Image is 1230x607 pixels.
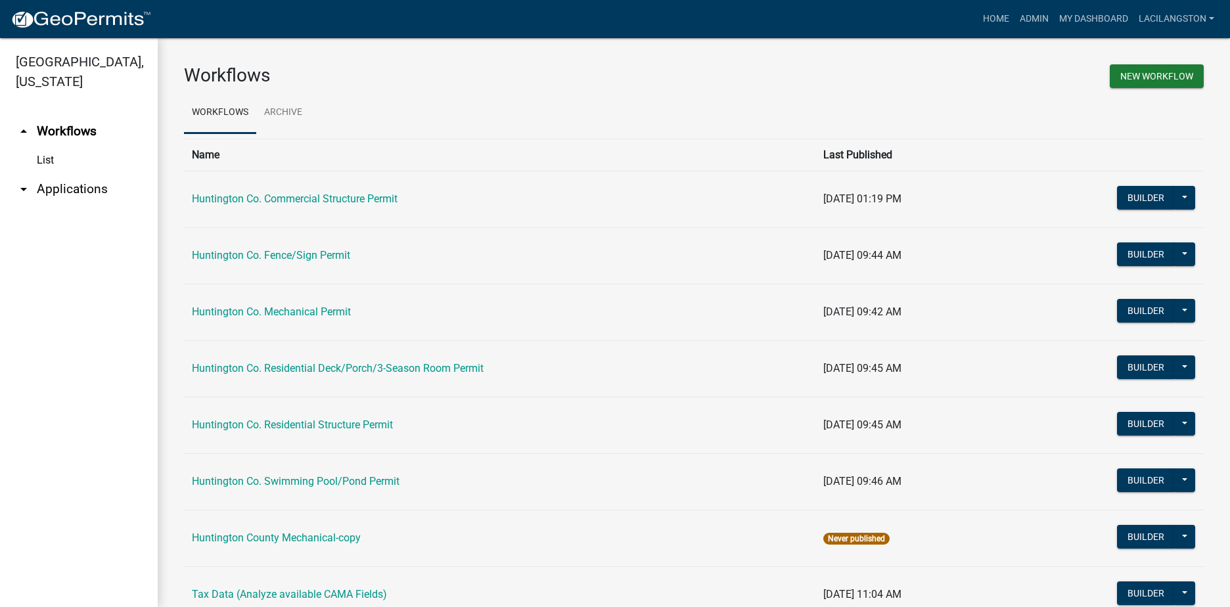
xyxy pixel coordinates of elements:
button: Builder [1117,186,1175,210]
a: Huntington Co. Mechanical Permit [192,305,351,318]
button: New Workflow [1110,64,1204,88]
a: Huntington Co. Residential Deck/Porch/3-Season Room Permit [192,362,484,374]
a: Home [978,7,1014,32]
h3: Workflows [184,64,684,87]
span: [DATE] 01:19 PM [823,192,901,205]
button: Builder [1117,242,1175,266]
i: arrow_drop_down [16,181,32,197]
a: Huntington Co. Fence/Sign Permit [192,249,350,261]
span: [DATE] 09:42 AM [823,305,901,318]
span: [DATE] 09:45 AM [823,418,901,431]
a: Huntington Co. Residential Structure Permit [192,418,393,431]
a: Huntington County Mechanical-copy [192,531,361,544]
th: Last Published [815,139,1009,171]
button: Builder [1117,468,1175,492]
button: Builder [1117,355,1175,379]
button: Builder [1117,525,1175,549]
a: My Dashboard [1054,7,1133,32]
a: Admin [1014,7,1054,32]
button: Builder [1117,412,1175,436]
th: Name [184,139,815,171]
span: [DATE] 09:46 AM [823,475,901,487]
a: Workflows [184,92,256,134]
span: [DATE] 09:44 AM [823,249,901,261]
a: LaciLangston [1133,7,1219,32]
a: Huntington Co. Swimming Pool/Pond Permit [192,475,399,487]
i: arrow_drop_up [16,124,32,139]
button: Builder [1117,299,1175,323]
a: Tax Data (Analyze available CAMA Fields) [192,588,387,600]
button: Builder [1117,581,1175,605]
a: Huntington Co. Commercial Structure Permit [192,192,398,205]
span: Never published [823,533,890,545]
a: Archive [256,92,310,134]
span: [DATE] 09:45 AM [823,362,901,374]
span: [DATE] 11:04 AM [823,588,901,600]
